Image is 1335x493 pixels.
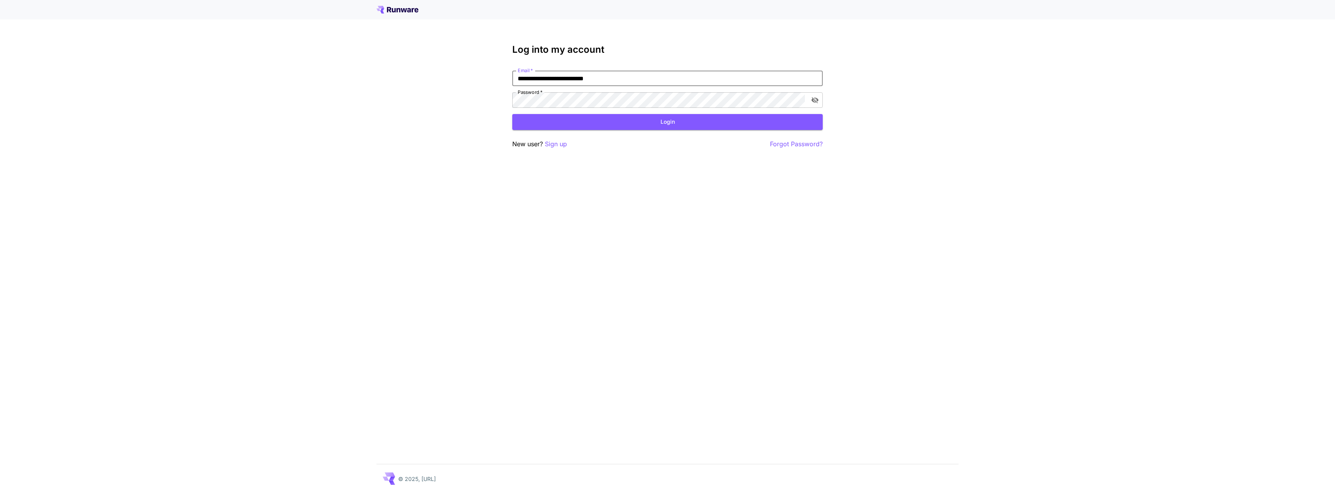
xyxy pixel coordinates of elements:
[512,44,823,55] h3: Log into my account
[512,114,823,130] button: Login
[398,475,436,483] p: © 2025, [URL]
[545,139,567,149] button: Sign up
[770,139,823,149] button: Forgot Password?
[518,89,543,95] label: Password
[808,93,822,107] button: toggle password visibility
[512,139,567,149] p: New user?
[518,67,533,74] label: Email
